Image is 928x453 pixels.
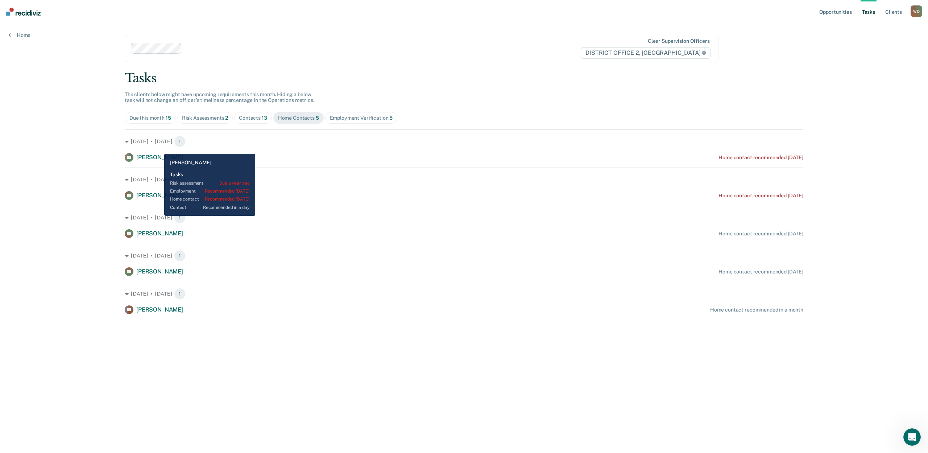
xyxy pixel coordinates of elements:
div: Contacts [239,115,267,121]
span: [PERSON_NAME] [136,154,183,161]
span: [PERSON_NAME] [136,306,183,313]
div: W D [911,5,922,17]
span: 1 [174,174,186,185]
span: 1 [174,212,186,223]
div: Employment Verification [330,115,393,121]
span: [PERSON_NAME] [136,230,183,237]
div: [DATE] • [DATE] 1 [125,136,803,147]
div: [DATE] • [DATE] 1 [125,174,803,185]
span: 5 [316,115,319,121]
span: 1 [174,136,186,147]
div: Home contact recommended [DATE] [718,193,803,199]
div: Due this month [129,115,171,121]
span: The clients below might have upcoming requirements this month. Hiding a below task will not chang... [125,91,314,103]
iframe: Intercom live chat [903,428,921,446]
div: Home contact recommended [DATE] [718,231,803,237]
div: Home contact recommended in a month [710,307,803,313]
div: [DATE] • [DATE] 1 [125,212,803,223]
div: Home contact recommended [DATE] [718,155,803,161]
div: Clear supervision officers [648,38,709,44]
span: 1 [174,288,186,300]
button: WD [911,5,922,17]
div: [DATE] • [DATE] 1 [125,250,803,261]
span: [PERSON_NAME] [136,268,183,275]
span: 5 [389,115,393,121]
a: Home [9,32,30,38]
div: Home contact recommended [DATE] [718,269,803,275]
div: [DATE] • [DATE] 1 [125,288,803,300]
div: Home Contacts [278,115,319,121]
span: 13 [262,115,267,121]
span: 2 [225,115,228,121]
span: DISTRICT OFFICE 2, [GEOGRAPHIC_DATA] [581,47,711,59]
div: Risk Assessments [182,115,228,121]
span: [PERSON_NAME] [136,192,183,199]
div: Tasks [125,71,803,86]
span: 1 [174,250,186,261]
img: Recidiviz [6,8,41,16]
span: 15 [166,115,171,121]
